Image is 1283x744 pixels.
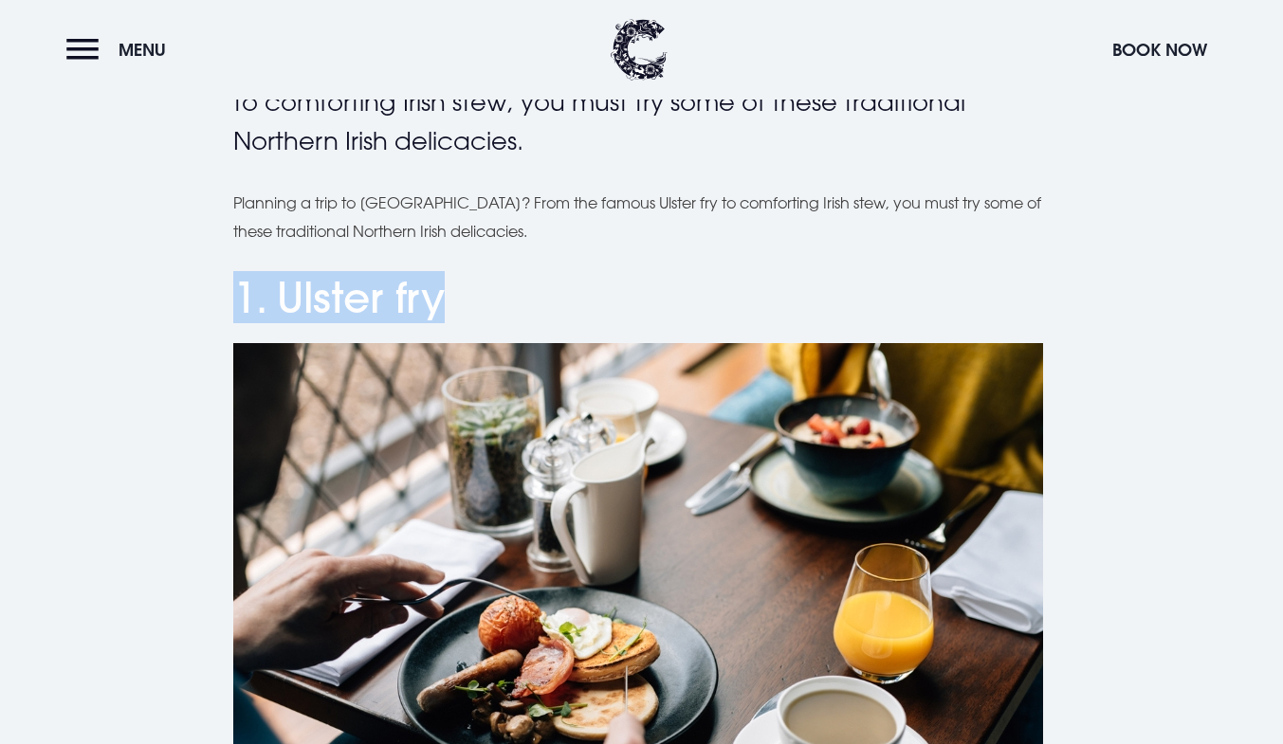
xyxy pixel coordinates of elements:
[119,39,166,61] span: Menu
[611,19,668,81] img: Clandeboye Lodge
[233,43,1051,161] p: Planning a trip to [GEOGRAPHIC_DATA]? From the famous Ulster fry to comforting Irish stew, you mu...
[66,29,175,70] button: Menu
[1103,29,1217,70] button: Book Now
[233,273,1051,323] h2: 1. Ulster fry
[233,189,1051,246] p: Planning a trip to [GEOGRAPHIC_DATA]? From the famous Ulster fry to comforting Irish stew, you mu...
